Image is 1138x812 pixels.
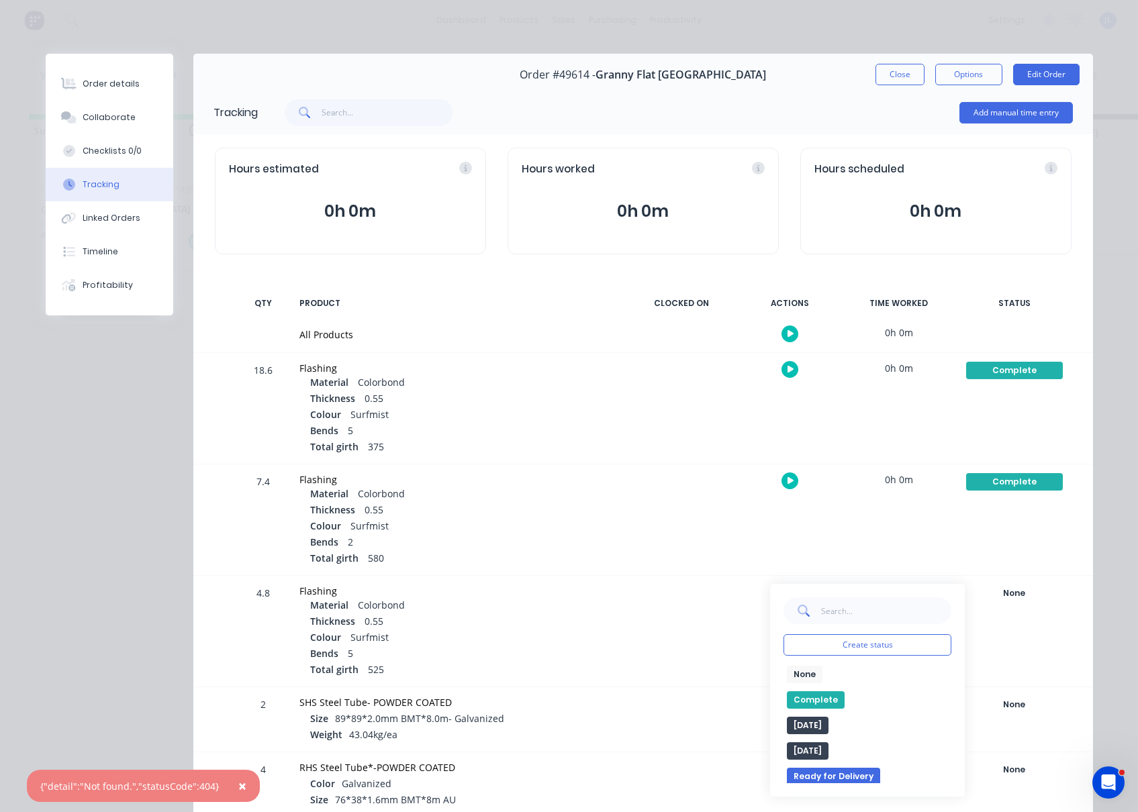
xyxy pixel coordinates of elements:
div: Flashing [299,361,615,375]
span: Material [310,598,348,612]
div: Complete [966,473,1063,491]
div: QTY [243,289,283,317]
button: Ready for Delivery [787,768,880,785]
input: Search... [821,597,952,624]
button: Close [875,64,924,85]
div: 0.55 [310,391,615,407]
div: Colorbond [310,375,615,391]
div: 4.8 [243,578,283,687]
span: 76*38*1.6mm BMT*8m AU [335,793,456,806]
button: Profitability [46,268,173,302]
div: {"detail":"Not found.","statusCode":404} [40,779,219,793]
div: Collaborate [83,111,136,123]
span: Thickness [310,614,355,628]
button: Complete [965,361,1063,380]
span: Total girth [310,440,359,454]
div: 0h 0m [849,317,949,348]
button: Close [225,770,260,802]
span: Colour [310,630,341,644]
div: 7.4 [243,466,283,575]
span: Granny Flat [GEOGRAPHIC_DATA] [596,68,766,81]
div: 5 [310,423,615,440]
span: Bends [310,646,338,660]
button: Collaborate [46,101,173,134]
button: [DATE] [787,742,828,760]
span: Hours worked [522,162,595,177]
div: Surfmist [310,519,615,535]
span: Hours scheduled [814,162,904,177]
button: Timeline [46,235,173,268]
div: CLOCKED ON [631,289,732,317]
div: 525 [310,662,615,678]
button: Complete [965,472,1063,491]
div: Colorbond [310,487,615,503]
button: [DATE] [787,717,828,734]
button: None [965,760,1063,779]
span: 43.04kg/ea [349,728,397,741]
button: Edit Order [1013,64,1080,85]
span: Color [310,776,335,791]
span: Total girth [310,551,359,565]
button: Complete [787,691,845,709]
div: Tracking [214,105,258,121]
span: Hours estimated [229,162,319,177]
div: None [966,696,1063,713]
span: Thickness [310,391,355,405]
div: Timeline [83,246,118,258]
div: Linked Orders [83,212,140,224]
div: 0h 0m [849,576,949,606]
span: Size [310,793,328,807]
div: ACTIONS [740,289,841,317]
button: Create status [784,634,951,656]
div: 2 [243,689,283,752]
div: None [966,761,1063,778]
input: Search... [322,99,453,126]
div: Tracking [83,179,120,191]
span: Colour [310,407,341,421]
div: Colorbond [310,598,615,614]
div: Order details [83,78,140,90]
div: Flashing [299,472,615,487]
button: 0h 0m [229,199,472,224]
div: 0.55 [310,614,615,630]
span: Total girth [310,662,359,676]
div: None [966,585,1063,602]
span: Material [310,487,348,501]
span: × [238,776,246,795]
button: Tracking [46,168,173,201]
div: 0h 0m [849,353,949,383]
button: Checklists 0/0 [46,134,173,168]
button: Order details [46,67,173,101]
div: Profitability [83,279,133,291]
span: Bends [310,423,338,438]
div: STATUS [957,289,1072,317]
div: PRODUCT [291,289,623,317]
button: Linked Orders [46,201,173,235]
button: Options [935,64,1002,85]
span: Size [310,711,328,725]
button: 0h 0m [522,199,765,224]
div: 375 [310,440,615,456]
button: None [787,666,822,683]
span: Galvanized [342,777,391,790]
div: SHS Steel Tube- POWDER COATED [299,695,615,709]
iframe: Intercom live chat [1092,766,1125,799]
div: 580 [310,551,615,567]
div: Flashing [299,584,615,598]
button: Add manual time entry [959,102,1073,123]
span: Material [310,375,348,389]
div: Complete [966,362,1063,379]
span: Order #49614 - [520,68,596,81]
span: Thickness [310,503,355,517]
div: 2 [310,535,615,551]
span: 89*89*2.0mm BMT*8.0m- Galvanized [335,712,504,725]
div: 5 [310,646,615,662]
div: 0.55 [310,503,615,519]
button: 0h 0m [814,199,1057,224]
div: All Products [299,327,615,342]
button: None [965,584,1063,603]
span: Weight [310,727,342,742]
div: 0h 0m [849,464,949,495]
div: RHS Steel Tube*-POWDER COATED [299,760,615,774]
div: Surfmist [310,630,615,646]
